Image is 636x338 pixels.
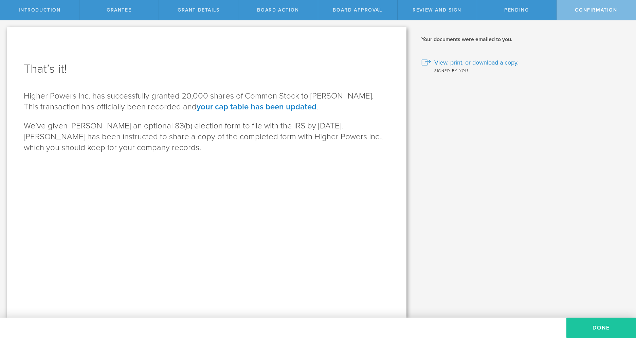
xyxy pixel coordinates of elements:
span: View, print, or download a copy. [434,58,519,67]
span: Review and Sign [413,7,461,13]
div: Signed by you [421,67,626,74]
p: Higher Powers Inc. has successfully granted 20,000 shares of Common Stock to [PERSON_NAME]. This ... [24,91,389,112]
span: Pending [504,7,529,13]
a: your cap table has been updated [197,102,316,112]
span: Grantee [107,7,131,13]
h2: Your documents were emailed to you. [421,36,626,43]
span: Confirmation [575,7,617,13]
span: Board Action [257,7,299,13]
span: Board Approval [333,7,382,13]
span: Grant Details [178,7,220,13]
span: Introduction [19,7,61,13]
h1: That’s it! [24,61,389,77]
button: Done [566,318,636,338]
p: We’ve given [PERSON_NAME] an optional 83(b) election form to file with the IRS by [DATE] . [PERSO... [24,121,389,153]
